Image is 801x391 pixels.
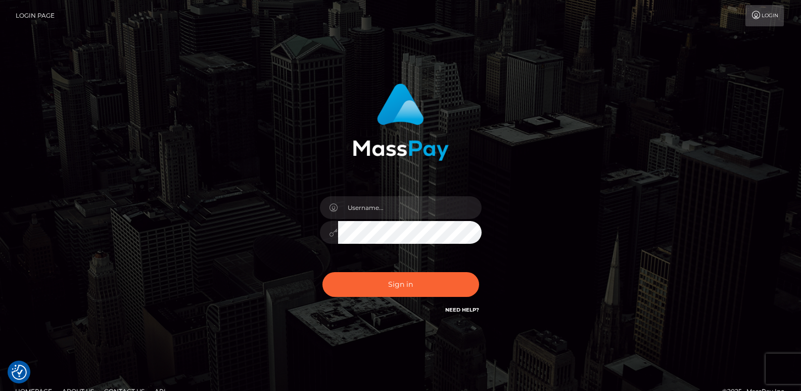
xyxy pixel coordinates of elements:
button: Sign in [322,272,479,297]
img: Revisit consent button [12,365,27,380]
button: Consent Preferences [12,365,27,380]
img: MassPay Login [353,83,449,161]
a: Login [745,5,784,26]
input: Username... [338,196,482,219]
a: Login Page [16,5,55,26]
a: Need Help? [445,307,479,313]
